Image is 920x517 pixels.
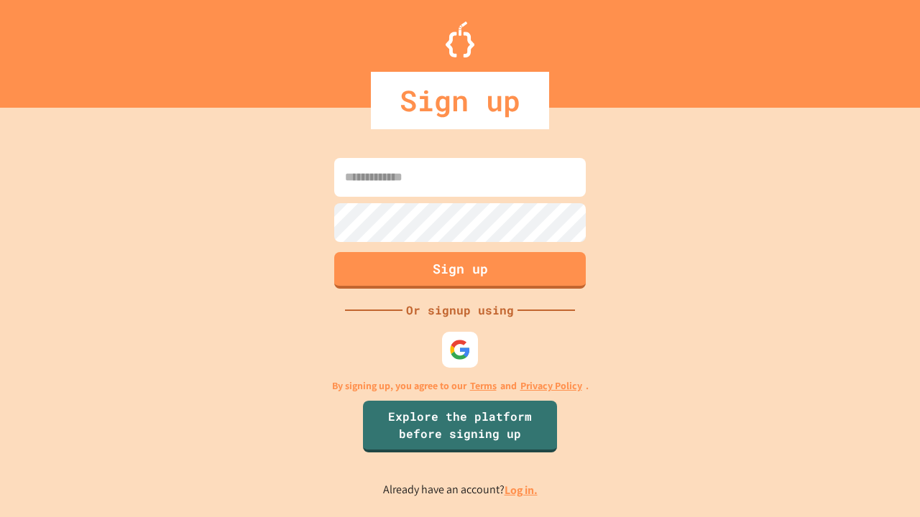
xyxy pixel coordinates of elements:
[520,378,582,393] a: Privacy Policy
[505,483,538,498] a: Log in.
[402,302,517,319] div: Or signup using
[383,481,538,499] p: Already have an account?
[332,378,589,393] p: By signing up, you agree to our and .
[449,339,471,360] img: google-icon.svg
[446,22,474,57] img: Logo.svg
[363,401,557,452] a: Explore the platform before signing up
[334,252,586,289] button: Sign up
[371,72,549,129] div: Sign up
[470,378,497,393] a: Terms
